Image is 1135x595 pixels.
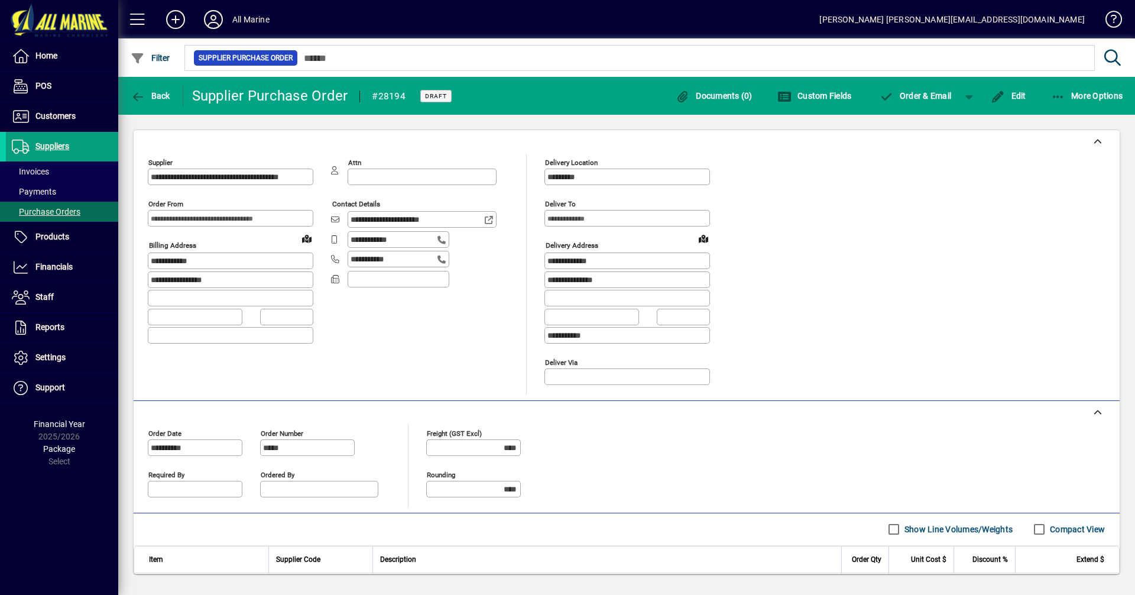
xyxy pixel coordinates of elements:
span: Order Qty [852,553,881,566]
a: Support [6,373,118,403]
span: Back [131,91,170,101]
span: Support [35,383,65,392]
span: Package [43,444,75,454]
span: Home [35,51,57,60]
span: Purchase Orders [12,207,80,216]
mat-label: Delivery Location [545,159,598,167]
span: Edit [991,91,1026,101]
label: Compact View [1048,523,1105,535]
span: Supplier Code [276,553,320,566]
span: Reports [35,322,64,332]
a: Financials [6,253,118,282]
mat-label: Deliver To [545,200,576,208]
span: More Options [1051,91,1123,101]
mat-label: Order date [148,429,181,437]
mat-label: Attn [348,159,361,167]
span: Discount % [972,553,1008,566]
span: Item [149,553,163,566]
a: Staff [6,283,118,312]
a: Home [6,41,118,71]
mat-label: Required by [148,470,184,478]
mat-label: Freight (GST excl) [427,429,482,437]
a: Settings [6,343,118,373]
mat-label: Ordered by [261,470,294,478]
a: POS [6,72,118,101]
button: Back [128,85,173,106]
span: Products [35,232,69,241]
span: Extend $ [1076,553,1104,566]
a: View on map [297,229,316,248]
span: Draft [425,92,447,100]
span: Unit Cost $ [911,553,946,566]
span: Staff [35,292,54,302]
div: #28194 [372,87,406,106]
span: Financial Year [34,419,85,429]
div: Supplier Purchase Order [192,86,348,105]
span: Order & Email [879,91,951,101]
mat-label: Order number [261,429,303,437]
span: Supplier Purchase Order [199,52,293,64]
a: Customers [6,102,118,131]
span: Settings [35,353,66,362]
span: POS [35,81,51,90]
mat-label: Rounding [427,470,455,478]
a: Products [6,222,118,252]
button: Profile [194,9,232,30]
button: Filter [128,47,173,69]
span: Filter [131,53,170,63]
span: Documents (0) [676,91,753,101]
button: Custom Fields [774,85,855,106]
span: Suppliers [35,141,69,151]
a: View on map [694,229,713,248]
span: Custom Fields [777,91,852,101]
div: [PERSON_NAME] [PERSON_NAME][EMAIL_ADDRESS][DOMAIN_NAME] [819,10,1085,29]
mat-label: Order from [148,200,183,208]
button: Order & Email [873,85,957,106]
a: Payments [6,182,118,202]
mat-label: Deliver via [545,358,578,366]
span: Description [380,553,416,566]
label: Show Line Volumes/Weights [902,523,1013,535]
app-page-header-button: Back [118,85,183,106]
a: Invoices [6,161,118,182]
span: Financials [35,262,73,271]
button: Documents (0) [673,85,755,106]
button: Edit [988,85,1029,106]
a: Knowledge Base [1097,2,1120,41]
div: All Marine [232,10,270,29]
a: Reports [6,313,118,342]
span: Customers [35,111,76,121]
span: Payments [12,187,56,196]
span: Invoices [12,167,49,176]
a: Purchase Orders [6,202,118,222]
button: Add [157,9,194,30]
mat-label: Supplier [148,159,173,167]
button: More Options [1048,85,1126,106]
